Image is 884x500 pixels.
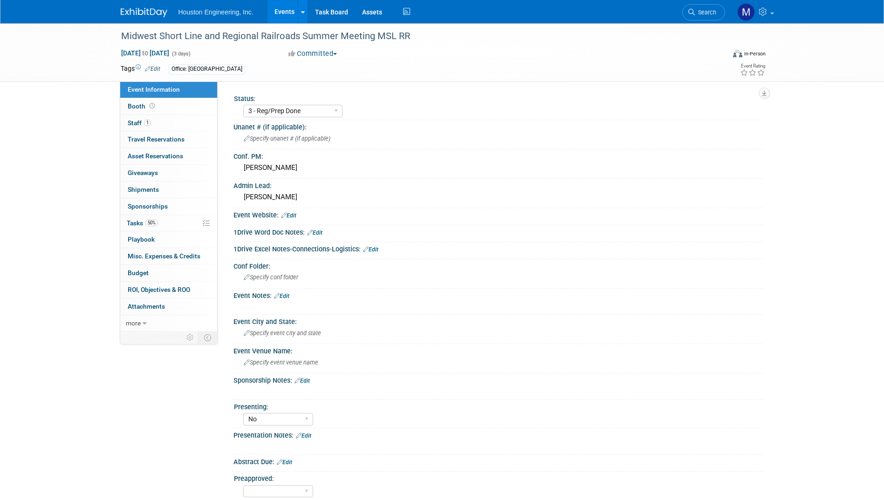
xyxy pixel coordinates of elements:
a: ROI, Objectives & ROO [120,282,217,298]
div: Conf. PM: [233,149,764,161]
div: Sponsorship Notes: [233,373,764,385]
a: Edit [363,246,378,253]
a: Search [682,4,725,20]
span: Asset Reservations [128,152,183,160]
span: Budget [128,269,149,277]
span: more [126,319,141,327]
div: Unanet # (if applicable): [233,120,764,132]
a: Edit [145,66,160,72]
a: Staff1 [120,115,217,131]
a: Edit [277,459,292,466]
span: 1 [144,119,151,126]
span: Specify event city and state [244,330,321,337]
td: Personalize Event Tab Strip [182,331,199,344]
span: Booth not reserved yet [148,102,157,109]
div: [PERSON_NAME] [240,161,757,175]
img: Format-Inperson.png [733,50,742,57]
a: Shipments [120,182,217,198]
span: Playbook [128,236,155,243]
a: Asset Reservations [120,148,217,164]
span: to [141,49,150,57]
div: Midwest Short Line and Regional Railroads Summer Meeting MSL RR [118,28,711,45]
img: Megan Spence [737,3,755,21]
div: Office: [GEOGRAPHIC_DATA] [169,64,245,74]
td: Toggle Event Tabs [198,331,217,344]
a: Edit [295,378,310,384]
div: 1Drive Word Doc Notes: [233,225,764,237]
span: Misc. Expenses & Credits [128,252,200,260]
span: 50% [145,219,158,226]
div: Preapproved: [234,472,760,483]
span: Attachments [128,303,165,310]
div: 1Drive Excel Notes-Connections-Logistics: [233,242,764,254]
a: Edit [274,293,289,299]
span: Booth [128,102,157,110]
a: Edit [281,212,296,219]
div: Event Notes: [233,289,764,301]
span: Specify unanet # (if applicable) [244,135,330,142]
a: Budget [120,265,217,281]
span: ROI, Objectives & ROO [128,286,190,293]
div: Presenting: [234,400,760,412]
a: Edit [307,230,322,236]
a: Sponsorships [120,198,217,215]
span: [DATE] [DATE] [121,49,170,57]
span: Giveaways [128,169,158,176]
div: Event Rating [740,64,765,68]
a: Tasks50% [120,215,217,231]
a: Edit [296,432,311,439]
a: Booth [120,98,217,115]
div: Status: [234,92,760,103]
span: Shipments [128,186,159,193]
a: Giveaways [120,165,217,181]
span: Staff [128,119,151,127]
div: Presentation Notes: [233,428,764,440]
span: Specify event venue name [244,359,318,366]
span: Tasks [127,219,158,227]
a: Misc. Expenses & Credits [120,248,217,264]
div: Event Venue Name: [233,344,764,356]
a: Event Information [120,81,217,98]
div: Event City and State: [233,315,764,326]
span: Houston Engineering, Inc. [178,8,254,16]
div: Conf Folder: [233,259,764,271]
a: more [120,315,217,331]
div: Admin Lead: [233,179,764,190]
a: Attachments [120,298,217,315]
a: Travel Reservations [120,131,217,148]
span: Search [695,9,716,16]
span: (3 days) [171,51,191,57]
div: [PERSON_NAME] [240,190,757,204]
div: Abstract Due: [233,455,764,467]
span: Sponsorships [128,203,168,210]
div: In-Person [744,50,766,57]
span: Event Information [128,86,180,93]
img: ExhibitDay [121,8,167,17]
div: Event Format [670,48,766,62]
a: Playbook [120,231,217,248]
span: Specify conf folder [244,274,298,281]
button: Committed [285,49,341,59]
div: Event Website: [233,208,764,220]
td: Tags [121,64,160,74]
span: Travel Reservations [128,135,185,143]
